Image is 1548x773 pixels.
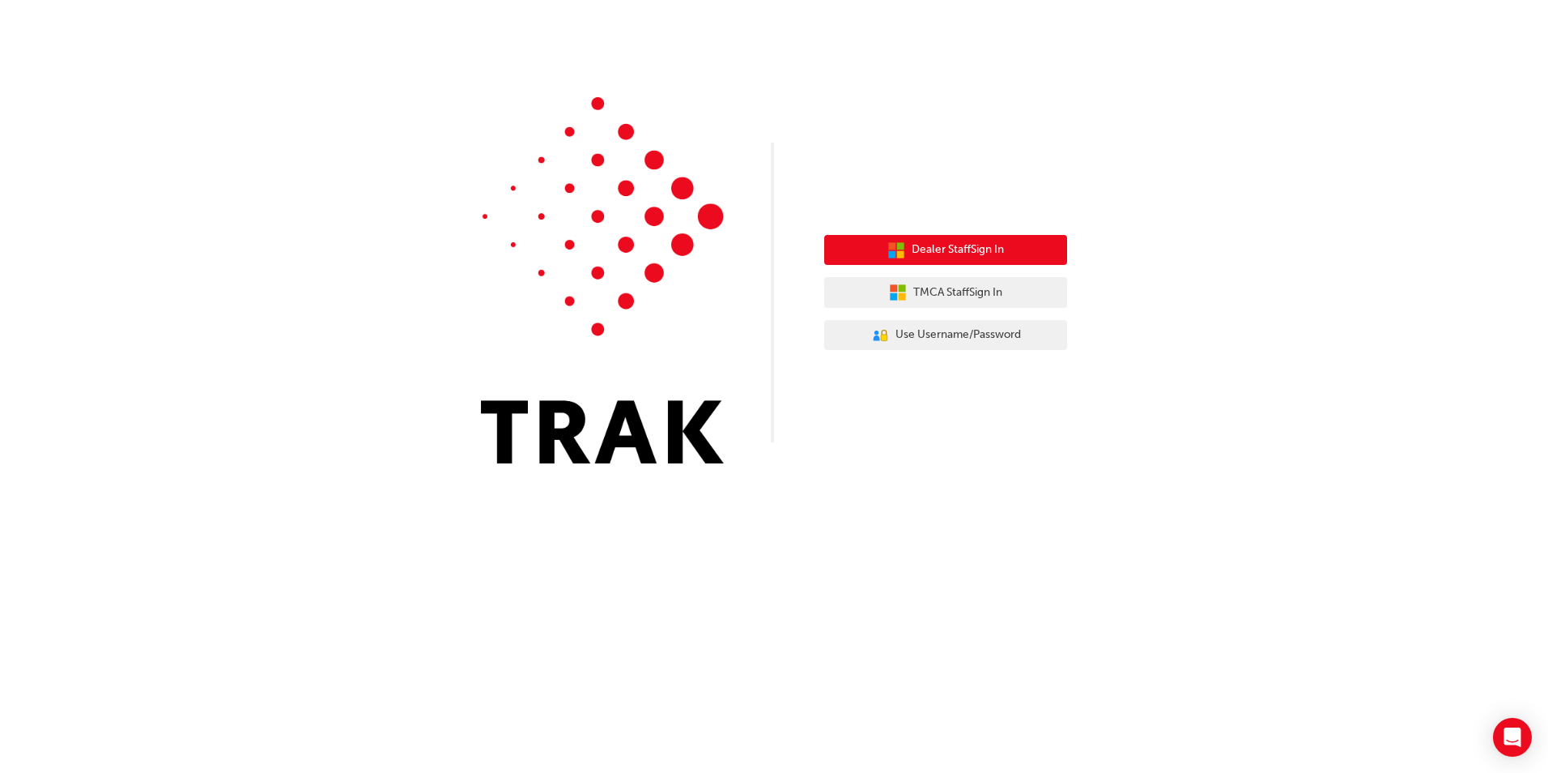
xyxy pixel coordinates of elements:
[895,326,1021,344] span: Use Username/Password
[481,97,724,463] img: Trak
[1493,718,1532,757] div: Open Intercom Messenger
[824,277,1067,308] button: TMCA StaffSign In
[824,320,1067,351] button: Use Username/Password
[913,284,1002,302] span: TMCA Staff Sign In
[912,241,1004,259] span: Dealer Staff Sign In
[824,235,1067,266] button: Dealer StaffSign In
